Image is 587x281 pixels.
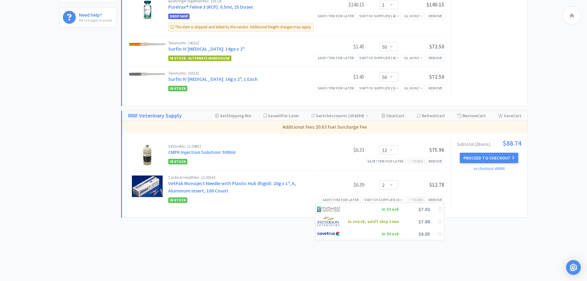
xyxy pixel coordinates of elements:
[365,158,406,164] div: Save item for later
[409,197,423,202] span: Taxed
[427,196,444,203] div: Remove
[427,55,444,61] div: Remove
[168,86,187,91] span: In Stock
[168,46,245,52] a: Surflo IV [MEDICAL_DATA]: 14ga x 2"
[124,123,525,131] p: Additional fees: $0.63 Fuel Surcharge Fee
[427,13,444,19] div: Remove
[396,113,404,118] span: Cart
[364,197,404,203] div: Switch Supplier ( 3 )
[381,111,404,120] div: Clear
[142,144,153,166] img: 9fde022d3ee047cabe39dbb5237ae547_6432.png
[318,146,364,154] div: $6.33
[348,229,399,238] div: In Stock
[474,166,505,171] a: or checkout at MWI
[168,180,296,194] a: VetPak Monoject Needle with Plastic Hub (Rigid): 20g x 1", A, Aluminum Insert, 100 Count
[399,217,430,226] div: $7.88
[437,113,445,118] span: Cart
[168,159,187,164] span: In Stock
[460,153,518,163] button: Proceed to Checkout
[457,140,521,147] div: Subtotal ( 2 item s ):
[513,113,521,118] span: Cart
[128,111,182,120] a: MWI Veterinary Supply
[359,85,399,91] div: Switch Supplier ( 3 )
[427,158,444,164] div: Remove
[316,55,356,61] div: Save item for later
[429,73,444,80] span: $72.50
[79,11,112,17] h6: Need help?
[215,111,251,120] div: Shipping Min
[429,181,444,188] span: $12.78
[316,215,444,228] div: Click to move this item to Patterson Veterinary's cart
[503,140,521,147] span: $88.74
[168,197,187,203] span: In Stock
[168,76,258,82] a: Surflo IV [MEDICAL_DATA]: 16g x 2", 1 Each
[457,111,486,120] div: Restore
[429,43,444,50] span: $72.50
[316,13,356,19] div: Save item for later
[317,205,340,214] img: 4dd14cff54a648ac9e977f0c5da9bc2e_5.png
[404,86,423,90] span: GL:
[168,56,231,61] span: In Stock - Alternate Warehouse
[168,149,235,155] a: CMPK Injection Solution: 500ml
[399,205,430,214] div: $7.02
[318,1,364,8] div: $140.15
[318,73,364,81] div: $1.45
[132,176,163,197] img: 5c9723cd2d314ba1abece92ed0c4edff_1428.png
[168,176,318,180] div: Cardinal Health No: 11-09163
[318,43,364,50] div: $1.45
[168,23,314,31] div: This item is shipped and billed by the vendor. Additional freight charges may apply.
[316,203,444,215] div: Click to move this item to Midwest Veterinary Supply's cart
[348,217,399,226] div: In stock, add'l ship time
[79,17,112,23] p: We're happy to assist!
[321,196,361,203] div: Save item for later
[128,71,167,77] img: 17c8d415780d4f2893dce8d7dc3f410b_27631.png
[359,13,399,19] div: Switch Supplier ( 4 )
[399,229,430,238] div: $9.85
[359,55,399,61] div: Switch Supplier ( 4 )
[168,41,318,45] div: Terumo No: 145102
[168,144,318,148] div: VetOne No: 11-04057
[316,113,329,118] span: Switch
[426,1,444,8] span: $140.15
[409,159,423,163] span: Taxed
[168,14,190,19] span: Drop Ship
[317,229,340,238] img: 77fca1acd8b6420a9015268ca798ef17_1.png
[168,71,318,75] div: Terumo No: 165102
[429,147,444,153] span: $75.96
[477,113,486,118] span: Cart
[311,111,369,120] div: Accounts
[410,56,419,60] i: None
[417,111,445,120] div: Refresh
[318,181,364,188] div: $6.39
[277,113,282,118] span: All
[317,217,340,226] img: f5e969b455434c6296c6d81ef179fa71_3.png
[316,228,444,240] div: Click to move this item to Covetrus's cart
[498,111,521,120] div: Save
[128,41,167,48] img: 4efef843e22a443ca197dab7afc89ae5_27811.png
[316,85,356,91] div: Save item for later
[168,4,253,10] a: PureVax® Feline 3 (RCP): 0.5ml, 25 Doses
[404,56,423,60] span: GL:
[427,85,444,91] div: Remove
[410,14,419,18] i: None
[347,113,369,118] span: ( 254259 )
[566,260,581,275] div: Open Intercom Messenger
[268,113,299,118] span: Save for Later
[348,205,399,214] div: In Stock
[404,14,423,18] span: GL:
[220,113,226,118] span: Set
[410,86,419,90] i: None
